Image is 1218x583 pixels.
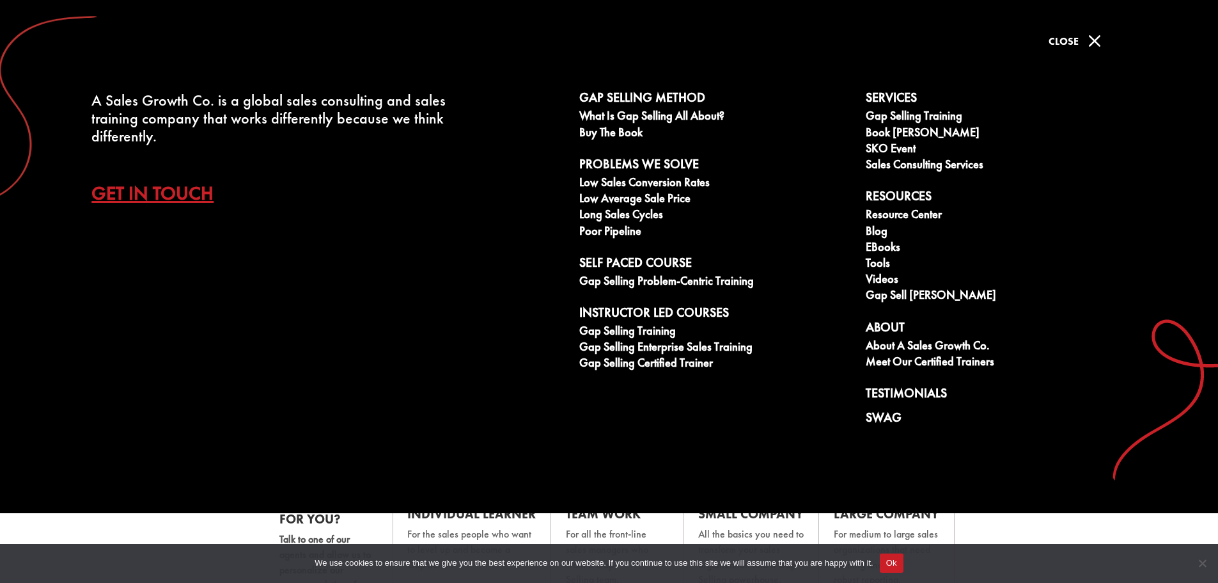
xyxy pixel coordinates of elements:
a: What is Gap Selling all about? [579,109,852,125]
a: Gap Selling Training [579,324,852,340]
a: Gap Selling Problem-Centric Training [579,275,852,291]
a: Resource Center [866,208,1138,224]
a: eBooks [866,241,1138,257]
a: About [866,320,1138,339]
a: Videos [866,273,1138,289]
a: Self Paced Course [579,255,852,275]
a: Swag [866,410,1138,429]
a: Low Sales Conversion Rates [579,176,852,192]
button: Ok [880,554,903,573]
a: Gap Selling Certified Trainer [579,356,852,372]
a: Gap Selling Method [579,90,852,109]
h2: Large Company [834,507,939,527]
a: Testimonials [866,386,1138,405]
a: Meet our Certified Trainers [866,355,1138,371]
h2: Small Company [698,507,804,527]
a: Resources [866,189,1138,208]
h2: Individual Learner [407,507,536,527]
h2: Team Work [566,507,668,527]
a: Gap Sell [PERSON_NAME] [866,289,1138,305]
a: Long Sales Cycles [579,208,852,224]
a: Book [PERSON_NAME] [866,126,1138,142]
a: Gap Selling Enterprise Sales Training [579,340,852,356]
span: Close [1049,35,1079,48]
a: Instructor Led Courses [579,305,852,324]
a: Buy The Book [579,126,852,142]
a: SKO Event [866,142,1138,158]
a: Low Average Sale Price [579,192,852,208]
span: M [1082,28,1107,54]
a: Poor Pipeline [579,225,852,241]
div: A Sales Growth Co. is a global sales consulting and sales training company that works differently... [91,92,455,145]
a: Tools [866,257,1138,273]
a: Get In Touch [91,171,233,216]
a: Services [866,90,1138,109]
span: We use cookies to ensure that we give you the best experience on our website. If you continue to ... [315,557,873,570]
a: Blog [866,225,1138,241]
a: About A Sales Growth Co. [866,339,1138,355]
a: Gap Selling Training [866,109,1138,125]
span: No [1196,557,1208,570]
a: Problems We Solve [579,157,852,176]
a: Sales Consulting Services [866,158,1138,174]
